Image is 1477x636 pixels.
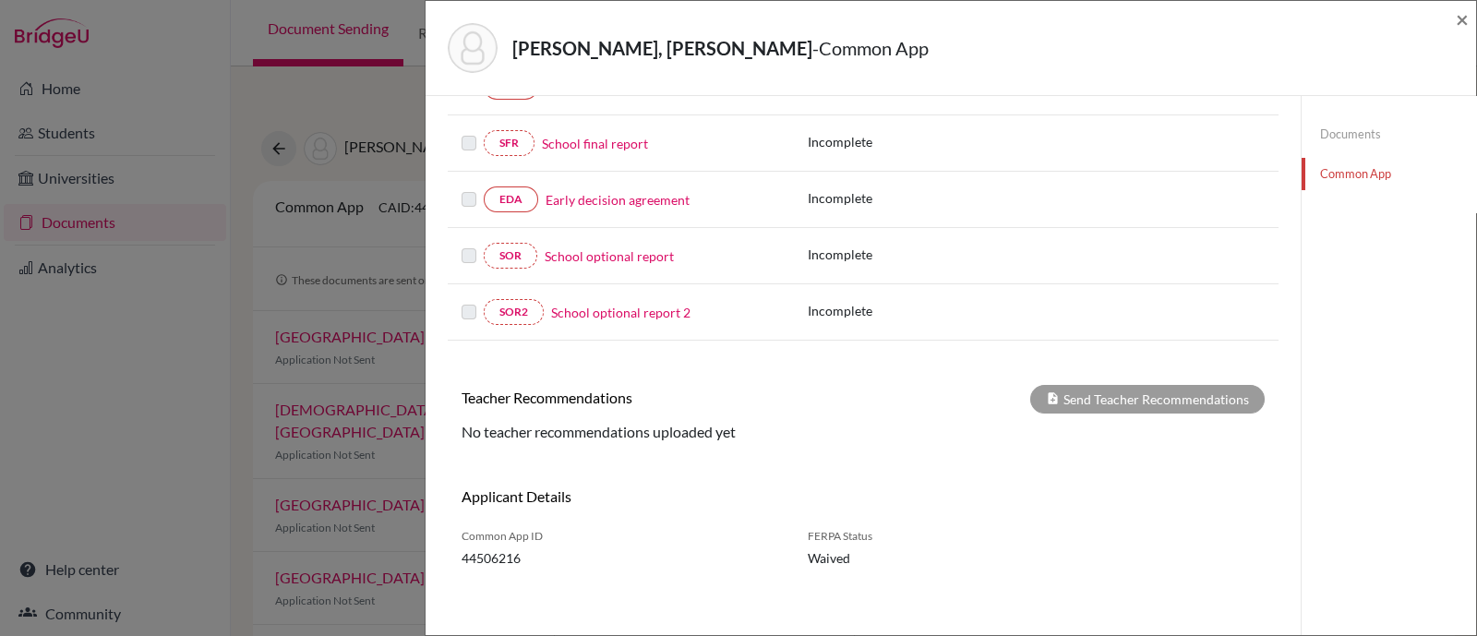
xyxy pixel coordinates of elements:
a: Common App [1302,158,1476,190]
a: Documents [1302,118,1476,150]
a: School final report [542,134,648,153]
a: SOR [484,243,537,269]
p: Incomplete [808,132,998,151]
button: Close [1456,8,1469,30]
a: SFR [484,130,534,156]
a: EDA [484,186,538,212]
div: No teacher recommendations uploaded yet [448,421,1279,443]
strong: [PERSON_NAME], [PERSON_NAME] [512,37,812,59]
div: Send Teacher Recommendations [1030,385,1265,414]
a: SOR2 [484,299,544,325]
span: - Common App [812,37,929,59]
span: × [1456,6,1469,32]
span: Waived [808,548,988,568]
p: Incomplete [808,245,998,264]
a: School optional report [545,246,674,266]
h6: Teacher Recommendations [448,389,863,406]
span: FERPA Status [808,528,988,545]
h6: Applicant Details [462,487,849,505]
p: Incomplete [808,188,998,208]
a: Early decision agreement [546,190,690,210]
a: School optional report 2 [551,303,690,322]
span: Common App ID [462,528,780,545]
p: Incomplete [808,301,998,320]
span: 44506216 [462,548,780,568]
